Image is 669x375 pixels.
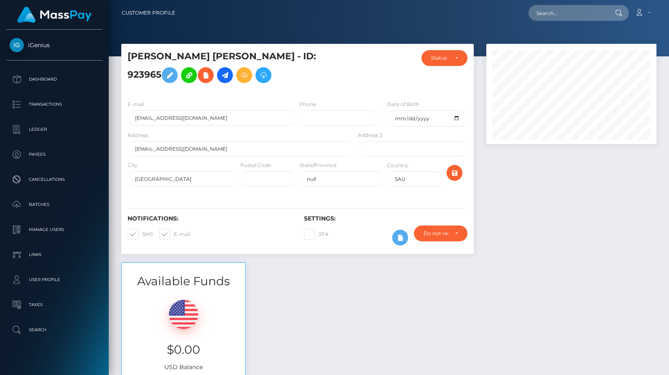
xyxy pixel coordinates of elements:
a: Batches [6,194,102,215]
a: Search [6,319,102,340]
label: Address [128,132,148,139]
h6: Settings: [304,215,468,222]
p: Links [10,248,99,261]
a: User Profile [6,269,102,290]
p: User Profile [10,274,99,286]
a: Dashboard [6,69,102,90]
label: SMS [128,229,153,240]
p: Dashboard [10,73,99,86]
p: Taxes [10,299,99,311]
label: Address 2 [358,132,383,139]
label: Date of Birth [387,101,419,108]
img: USD.png [169,300,198,329]
a: Initiate Payout [217,67,233,83]
h6: Notifications: [128,215,291,222]
img: MassPay Logo [17,7,92,23]
label: City [128,162,138,169]
a: Payees [6,144,102,165]
h3: $0.00 [128,342,239,358]
label: Postal Code [240,162,271,169]
a: Customer Profile [122,4,175,22]
a: Transactions [6,94,102,115]
a: Ledger [6,119,102,140]
h3: Available Funds [122,273,245,289]
p: Ledger [10,123,99,136]
a: Links [6,244,102,265]
label: E-mail [159,229,190,240]
label: 2FA [304,229,329,240]
img: iGenius [10,38,24,52]
p: Payees [10,148,99,161]
input: Search... [529,5,607,21]
button: Do not require [414,226,467,241]
label: E-mail [128,101,144,108]
a: Cancellations [6,169,102,190]
a: Manage Users [6,219,102,240]
div: Status [431,55,449,61]
p: Batches [10,198,99,211]
div: Do not require [424,230,448,237]
button: Status [421,50,468,66]
span: iGenius [6,41,102,49]
label: Country [387,162,408,169]
p: Manage Users [10,223,99,236]
p: Transactions [10,98,99,111]
h5: [PERSON_NAME] [PERSON_NAME] - ID: 923965 [128,50,350,87]
label: State/Province [299,162,337,169]
p: Cancellations [10,173,99,186]
p: Search [10,324,99,336]
a: Taxes [6,294,102,315]
label: Phone [299,101,316,108]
